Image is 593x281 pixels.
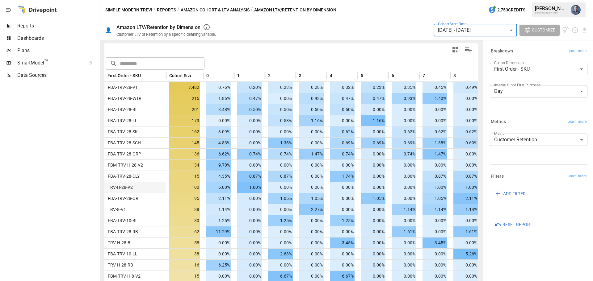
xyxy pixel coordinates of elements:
[486,4,528,16] button: 2,753Credits
[105,207,126,212] span: TRV-8-V1
[237,204,262,215] span: 0.00%
[17,47,99,54] span: Plans
[392,204,416,215] span: 1.14%
[105,240,133,245] span: TRV-H-28-BL
[423,160,447,171] span: 0.00%
[169,138,200,148] span: 145
[330,138,355,148] span: 0.69%
[423,149,447,159] span: 1.47%
[392,215,416,226] span: 0.00%
[453,138,478,148] span: 0.69%
[268,226,293,237] span: 0.00%
[268,72,271,79] span: 2
[237,249,262,259] span: 0.00%
[361,104,385,115] span: 0.00%
[206,104,231,115] span: 3.48%
[141,71,150,80] button: Sort
[268,104,293,115] span: 0.50%
[105,251,137,256] span: FBA-TRV-10-LL
[361,204,385,215] span: 0.00%
[209,71,218,80] button: Sort
[361,215,385,226] span: 0.00%
[453,171,478,182] span: 0.87%
[299,72,301,79] span: 3
[453,260,478,271] span: 0.00%
[490,219,536,230] button: Reset Report
[491,118,506,125] h6: Metrics
[453,115,478,126] span: 0.00%
[157,6,176,14] button: Reports
[299,226,324,237] span: 0.00%
[169,149,200,159] span: 136
[299,204,324,215] span: 2.27%
[181,6,250,14] button: Amazon Cohort & LTV Analysis
[105,218,138,223] span: FBA-TRV-10-BL
[361,115,385,126] span: 1.16%
[562,25,569,36] button: View documentation
[453,193,478,204] span: 2.11%
[44,58,48,66] span: ™
[532,26,555,34] span: Customize
[105,262,133,267] span: TRV-H-28-RB
[169,93,200,104] span: 215
[206,149,231,159] span: 6.62%
[206,138,231,148] span: 4.83%
[268,260,293,271] span: 0.00%
[169,72,192,79] span: Cohort Size
[105,196,138,201] span: FBA-TRV-28-OR
[169,215,200,226] span: 80
[17,35,99,42] span: Dashboards
[423,215,447,226] span: 0.00%
[330,193,355,204] span: 0.00%
[268,82,293,93] span: 0.23%
[237,160,262,171] span: 0.00%
[169,182,200,193] span: 100
[453,238,478,248] span: 0.00%
[206,126,231,137] span: 3.09%
[567,119,587,125] span: Learn more
[361,226,385,237] span: 0.00%
[361,149,385,159] span: 0.00%
[423,171,447,182] span: 0.87%
[169,115,200,126] span: 173
[17,72,99,79] span: Data Sources
[237,182,262,193] span: 1.00%
[169,82,200,93] span: 7,482
[169,238,200,248] span: 58
[206,115,231,126] span: 0.00%
[169,249,200,259] span: 38
[423,193,447,204] span: 1.05%
[581,27,588,34] button: Download report
[330,126,355,137] span: 0.62%
[503,221,532,229] span: Reset Report
[535,6,567,11] div: [PERSON_NAME]
[490,134,587,146] div: Customer Retention
[169,193,200,204] span: 95
[333,71,342,80] button: Sort
[299,93,324,104] span: 0.93%
[453,93,478,104] span: 0.00%
[237,215,262,226] span: 0.00%
[169,126,200,137] span: 162
[105,96,141,101] span: FBA-TRV-28-WTR
[571,5,581,15] img: Mike Beckham
[237,115,262,126] span: 0.00%
[423,93,447,104] span: 1.40%
[237,226,262,237] span: 0.00%
[237,238,262,248] span: 0.00%
[392,93,416,104] span: 0.93%
[169,204,200,215] span: 88
[361,171,385,182] span: 0.00%
[169,260,200,271] span: 16
[105,27,111,33] div: 👤
[361,260,385,271] span: 0.00%
[105,274,141,279] span: FBM-TRV-H-8-V2
[330,260,355,271] span: 0.00%
[237,126,262,137] span: 0.00%
[105,185,133,190] span: TRV-H-28-V2
[434,24,517,36] div: [DATE] - [DATE]
[169,171,200,182] span: 115
[206,249,231,259] span: 0.00%
[206,226,231,237] span: 11.29%
[330,238,355,248] span: 3.45%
